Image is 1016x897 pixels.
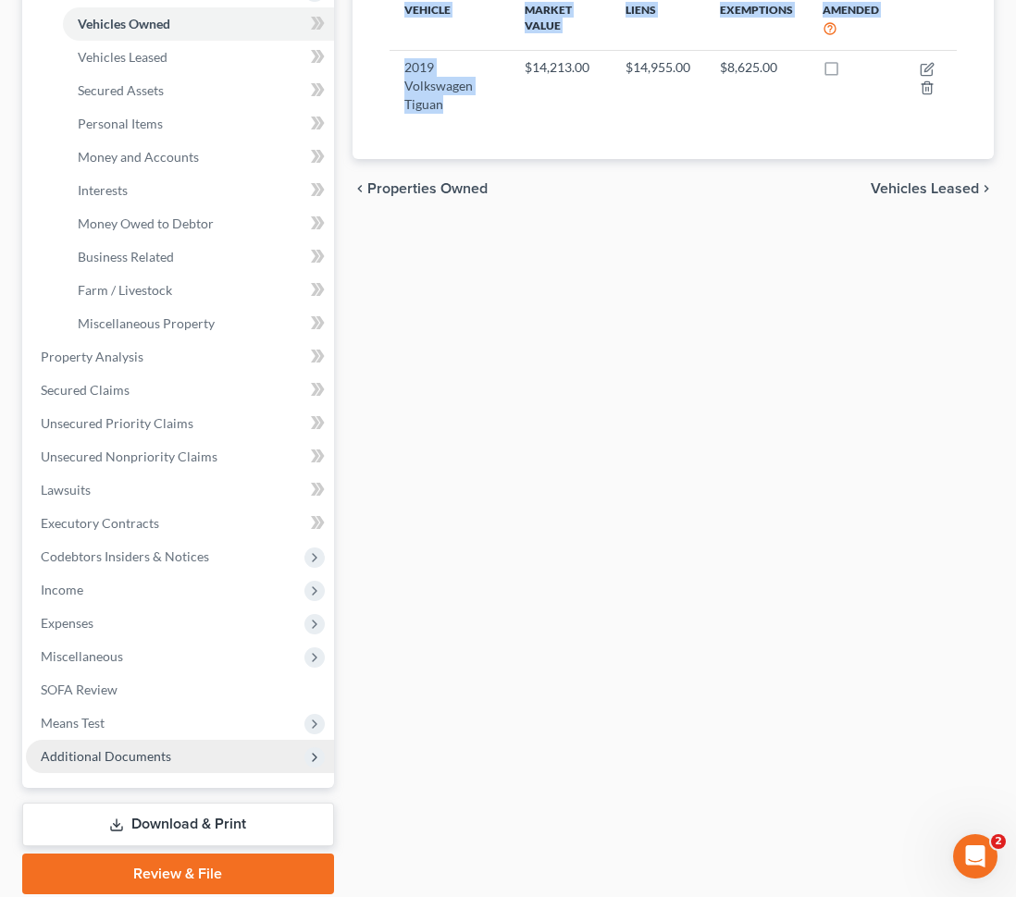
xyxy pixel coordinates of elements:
[22,854,334,894] a: Review & File
[353,181,367,196] i: chevron_left
[22,803,334,846] a: Download & Print
[871,181,994,196] button: Vehicles Leased chevron_right
[78,249,174,264] span: Business Related
[26,673,334,707] a: SOFA Review
[390,50,510,122] td: 2019 Volkswagen Tiguan
[26,340,334,374] a: Property Analysis
[63,240,334,274] a: Business Related
[41,415,193,431] span: Unsecured Priority Claims
[26,473,334,507] a: Lawsuits
[611,50,705,122] td: $14,955.00
[41,748,171,764] span: Additional Documents
[41,548,209,564] span: Codebtors Insiders & Notices
[63,307,334,340] a: Miscellaneous Property
[78,182,128,198] span: Interests
[353,181,488,196] button: chevron_left Properties Owned
[63,41,334,74] a: Vehicles Leased
[871,181,979,196] span: Vehicles Leased
[991,834,1006,849] span: 2
[41,682,118,697] span: SOFA Review
[41,582,83,597] span: Income
[41,382,130,398] span: Secured Claims
[510,50,611,122] td: $14,213.00
[78,149,199,165] span: Money and Accounts
[63,274,334,307] a: Farm / Livestock
[78,116,163,131] span: Personal Items
[63,7,334,41] a: Vehicles Owned
[78,49,167,65] span: Vehicles Leased
[41,349,143,364] span: Property Analysis
[26,440,334,473] a: Unsecured Nonpriority Claims
[78,282,172,298] span: Farm / Livestock
[63,107,334,141] a: Personal Items
[41,648,123,664] span: Miscellaneous
[63,141,334,174] a: Money and Accounts
[26,374,334,407] a: Secured Claims
[41,715,105,731] span: Means Test
[979,181,994,196] i: chevron_right
[367,181,488,196] span: Properties Owned
[41,482,91,498] span: Lawsuits
[78,215,214,231] span: Money Owed to Debtor
[78,82,164,98] span: Secured Assets
[705,50,808,122] td: $8,625.00
[63,174,334,207] a: Interests
[78,315,215,331] span: Miscellaneous Property
[26,407,334,440] a: Unsecured Priority Claims
[41,515,159,531] span: Executory Contracts
[41,615,93,631] span: Expenses
[78,16,170,31] span: Vehicles Owned
[63,74,334,107] a: Secured Assets
[26,507,334,540] a: Executory Contracts
[41,448,217,464] span: Unsecured Nonpriority Claims
[63,207,334,240] a: Money Owed to Debtor
[953,834,997,879] iframe: Intercom live chat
